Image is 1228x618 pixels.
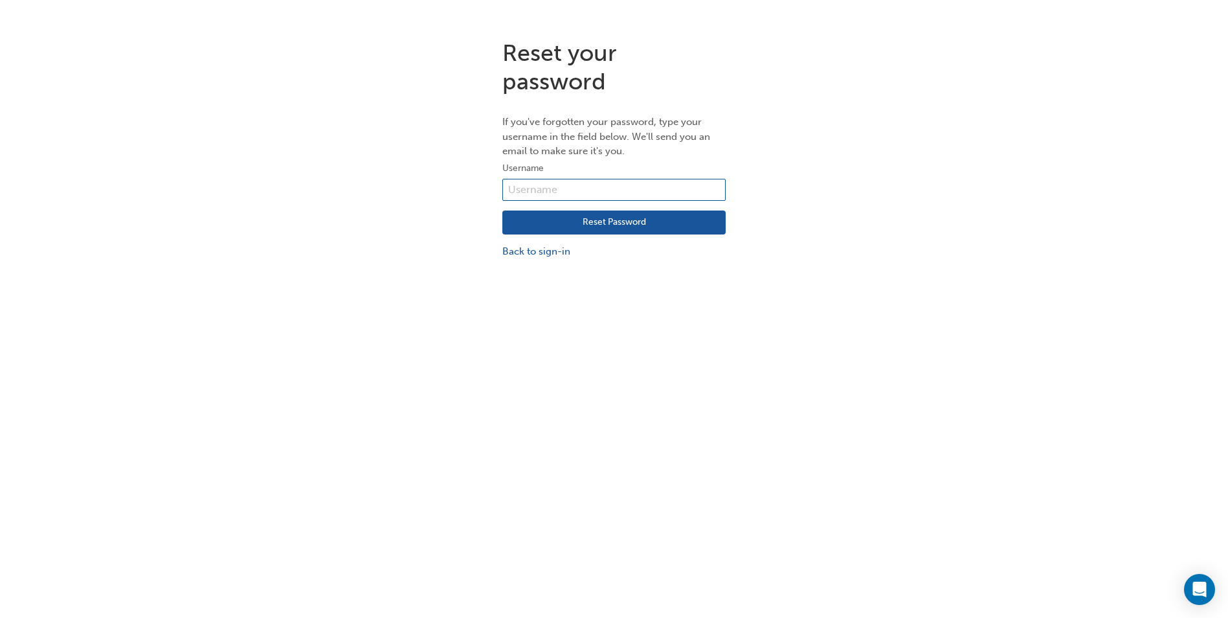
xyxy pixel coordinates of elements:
a: Back to sign-in [502,244,726,259]
label: Username [502,161,726,176]
input: Username [502,179,726,201]
p: If you've forgotten your password, type your username in the field below. We'll send you an email... [502,115,726,159]
div: Open Intercom Messenger [1184,574,1215,605]
button: Reset Password [502,211,726,235]
h1: Reset your password [502,39,726,95]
